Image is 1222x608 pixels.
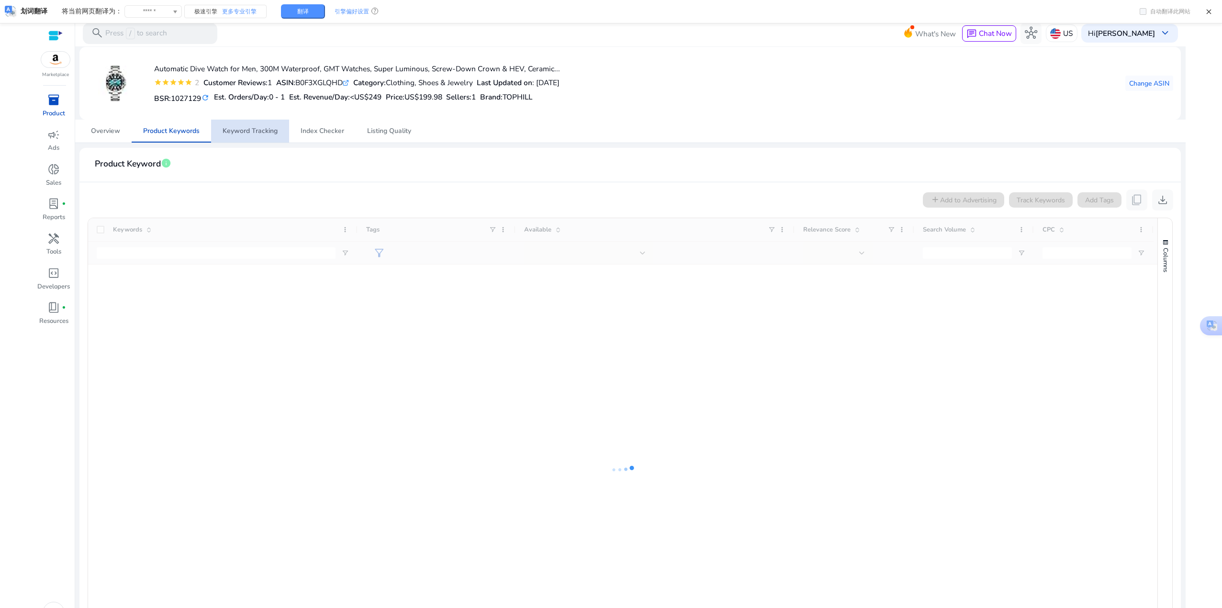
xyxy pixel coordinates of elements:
p: Sales [46,178,61,188]
span: donut_small [47,163,60,176]
h5: Est. Revenue/Day: [289,93,381,101]
button: Change ASIN [1125,76,1173,91]
div: 1 [203,77,272,88]
span: Keyword Tracking [223,128,278,134]
span: download [1156,194,1169,206]
button: hub [1020,23,1042,44]
span: TOPHILL [503,92,532,102]
p: Hi [1088,30,1155,37]
h5: BSR: [154,92,210,103]
span: info [161,158,171,168]
span: Product Keyword [95,155,161,172]
mat-icon: star [162,78,169,86]
span: code_blocks [47,267,60,279]
mat-icon: refresh [201,93,210,103]
b: Category: [353,77,386,88]
mat-icon: star [185,78,192,86]
span: 1027129 [171,93,201,103]
h5: Sellers: [446,93,476,101]
span: fiber_manual_record [62,202,66,206]
span: fiber_manual_record [62,306,66,310]
b: Customer Reviews: [203,77,268,88]
img: amazon.svg [41,52,70,67]
span: chat [966,29,977,39]
span: search [91,27,103,39]
p: Press to search [105,28,167,39]
span: book_4 [47,301,60,314]
span: Index Checker [301,128,344,134]
b: Last Updated on [477,77,532,88]
div: : [DATE] [477,77,560,88]
h5: : [480,93,532,101]
span: Listing Quality [367,128,411,134]
span: Change ASIN [1129,78,1169,88]
h4: Automatic Dive Watch for Men, 300M Waterproof, GMT Watches, Super Luminous, Screw-Down Crown & HE... [154,65,560,73]
button: chatChat Now [962,25,1016,42]
button: download [1152,189,1173,210]
p: Marketplace [42,71,69,78]
a: book_4fiber_manual_recordResources [37,299,71,334]
mat-icon: star [154,78,162,86]
div: 2 [192,77,199,88]
span: inventory_2 [47,94,60,106]
b: [PERSON_NAME] [1096,28,1155,38]
a: code_blocksDevelopers [37,265,71,299]
span: / [126,28,135,39]
span: hub [1025,27,1037,39]
h5: Est. Orders/Day: [214,93,285,101]
p: Ads [48,144,59,153]
img: 41RX3RaKIHL._AC_US40_.jpg [98,66,134,101]
span: 0 - 1 [269,92,285,102]
span: US$199.98 [404,92,442,102]
span: 1 [471,92,476,102]
p: Product [43,109,65,119]
p: US [1063,25,1073,42]
span: lab_profile [47,198,60,210]
h5: Price: [386,93,442,101]
span: <US$249 [350,92,381,102]
b: ASIN: [276,77,295,88]
span: Brand [480,92,501,102]
span: Columns [1161,248,1170,272]
a: inventory_2Product [37,92,71,126]
span: Overview [91,128,120,134]
a: campaignAds [37,126,71,161]
mat-icon: star [169,78,177,86]
p: Developers [37,282,70,292]
div: Clothing, Shoes & Jewelry [353,77,473,88]
span: What's New [915,25,956,42]
span: keyboard_arrow_down [1159,27,1171,39]
a: lab_profilefiber_manual_recordReports [37,196,71,230]
p: Reports [43,213,65,222]
span: Product Keywords [143,128,200,134]
span: handyman [47,232,60,245]
a: donut_smallSales [37,161,71,196]
div: B0F3XGLQHD [276,77,349,88]
mat-icon: star [177,78,185,86]
span: Chat Now [979,28,1012,38]
img: us.svg [1050,28,1061,39]
span: campaign [47,129,60,141]
p: Tools [46,247,61,257]
p: Resources [39,317,68,326]
a: handymanTools [37,230,71,265]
